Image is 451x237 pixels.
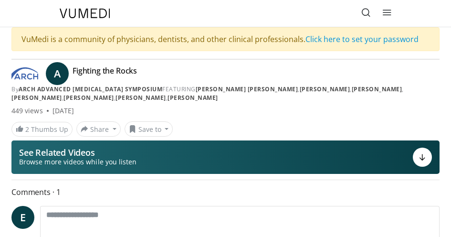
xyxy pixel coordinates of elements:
[11,94,62,102] a: [PERSON_NAME]
[19,148,136,157] p: See Related Videos
[305,34,419,44] a: Click here to set your password
[11,140,440,174] button: See Related Videos Browse more videos while you listen
[196,85,298,93] a: [PERSON_NAME] [PERSON_NAME]
[25,125,29,134] span: 2
[76,121,121,137] button: Share
[115,94,166,102] a: [PERSON_NAME]
[60,9,110,18] img: VuMedi Logo
[63,94,114,102] a: [PERSON_NAME]
[11,186,440,198] span: Comments 1
[11,206,34,229] a: E
[11,27,440,51] div: VuMedi is a community of physicians, dentists, and other clinical professionals.
[19,157,136,167] span: Browse more videos while you listen
[73,66,137,81] h4: Fighting the Rocks
[300,85,350,93] a: [PERSON_NAME]
[11,106,43,116] span: 449 views
[11,66,38,81] img: ARCH Advanced Revascularization Symposium
[352,85,402,93] a: [PERSON_NAME]
[125,121,173,137] button: Save to
[168,94,218,102] a: [PERSON_NAME]
[19,85,162,93] a: ARCH Advanced [MEDICAL_DATA] Symposium
[52,106,74,116] div: [DATE]
[46,62,69,85] a: A
[11,85,440,102] div: By FEATURING , , , , , ,
[11,122,73,137] a: 2 Thumbs Up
